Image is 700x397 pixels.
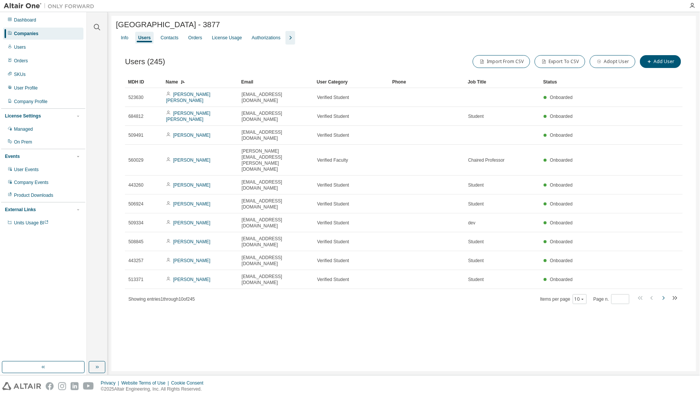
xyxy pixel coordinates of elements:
span: Onboarded [550,258,573,263]
img: linkedin.svg [71,382,79,390]
div: Orders [188,35,202,41]
div: Product Downloads [14,192,53,198]
span: Onboarded [550,95,573,100]
span: 508845 [128,239,143,245]
span: [EMAIL_ADDRESS][DOMAIN_NAME] [242,255,310,267]
span: Page n. [594,294,629,304]
span: Student [468,239,484,245]
p: © 2025 Altair Engineering, Inc. All Rights Reserved. [101,386,208,392]
span: dev [468,220,475,226]
span: Onboarded [550,114,573,119]
span: Verified Student [317,239,349,245]
div: Users [14,44,26,50]
span: [EMAIL_ADDRESS][DOMAIN_NAME] [242,198,310,210]
span: Onboarded [550,220,573,226]
span: [PERSON_NAME][EMAIL_ADDRESS][PERSON_NAME][DOMAIN_NAME] [242,148,310,172]
div: Info [121,35,128,41]
div: Authorizations [252,35,281,41]
button: 10 [575,296,585,302]
span: 560029 [128,157,143,163]
div: Contacts [160,35,178,41]
span: Chaired Professor [468,157,505,163]
span: [EMAIL_ADDRESS][DOMAIN_NAME] [242,179,310,191]
a: [PERSON_NAME] [173,220,211,226]
div: On Prem [14,139,32,145]
span: Items per page [540,294,587,304]
span: 509491 [128,132,143,138]
div: Events [5,153,20,159]
span: Showing entries 1 through 10 of 245 [128,297,195,302]
span: [EMAIL_ADDRESS][DOMAIN_NAME] [242,217,310,229]
div: Orders [14,58,28,64]
a: [PERSON_NAME] [PERSON_NAME] [166,111,210,122]
span: Onboarded [550,133,573,138]
img: facebook.svg [46,382,54,390]
div: User Profile [14,85,38,91]
span: Verified Student [317,182,349,188]
a: [PERSON_NAME] [173,258,211,263]
img: instagram.svg [58,382,66,390]
img: altair_logo.svg [2,382,41,390]
span: [EMAIL_ADDRESS][DOMAIN_NAME] [242,273,310,286]
span: Verified Student [317,277,349,283]
span: [EMAIL_ADDRESS][DOMAIN_NAME] [242,129,310,141]
button: Add User [640,55,681,68]
a: [PERSON_NAME] [173,158,211,163]
span: Onboarded [550,239,573,244]
div: Company Profile [14,99,48,105]
div: SKUs [14,71,26,77]
div: MDH ID [128,76,160,88]
span: Verified Student [317,220,349,226]
span: Verified Student [317,113,349,119]
span: 506924 [128,201,143,207]
div: Dashboard [14,17,36,23]
div: External Links [5,207,36,213]
span: 509334 [128,220,143,226]
button: Export To CSV [535,55,585,68]
img: youtube.svg [83,382,94,390]
span: Units Usage BI [14,220,49,226]
span: Verified Faculty [317,157,348,163]
button: Adopt User [590,55,635,68]
div: Website Terms of Use [121,380,171,386]
div: Managed [14,126,33,132]
div: Status [543,76,638,88]
button: Import From CSV [473,55,530,68]
span: Student [468,182,484,188]
span: Verified Student [317,258,349,264]
span: 523630 [128,94,143,100]
span: Student [468,258,484,264]
span: [EMAIL_ADDRESS][DOMAIN_NAME] [242,236,310,248]
div: User Category [317,76,386,88]
div: License Settings [5,113,41,119]
div: Name [166,76,235,88]
span: Onboarded [550,201,573,207]
span: [EMAIL_ADDRESS][DOMAIN_NAME] [242,91,310,103]
a: [PERSON_NAME] [173,133,211,138]
span: 443260 [128,182,143,188]
div: Privacy [101,380,121,386]
span: Onboarded [550,182,573,188]
span: Onboarded [550,277,573,282]
span: Student [468,113,484,119]
a: [PERSON_NAME] [PERSON_NAME] [166,92,210,103]
span: 513371 [128,277,143,283]
div: Company Events [14,179,48,185]
a: [PERSON_NAME] [173,239,211,244]
a: [PERSON_NAME] [173,182,211,188]
div: Job Title [468,76,537,88]
span: Verified Student [317,94,349,100]
div: Phone [392,76,462,88]
span: Student [468,277,484,283]
a: [PERSON_NAME] [173,277,211,282]
span: Onboarded [550,158,573,163]
span: Users (245) [125,57,165,66]
span: 443257 [128,258,143,264]
span: [EMAIL_ADDRESS][DOMAIN_NAME] [242,110,310,122]
span: 684812 [128,113,143,119]
div: Users [138,35,151,41]
span: Verified Student [317,132,349,138]
a: [PERSON_NAME] [173,201,211,207]
div: License Usage [212,35,242,41]
span: Verified Student [317,201,349,207]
